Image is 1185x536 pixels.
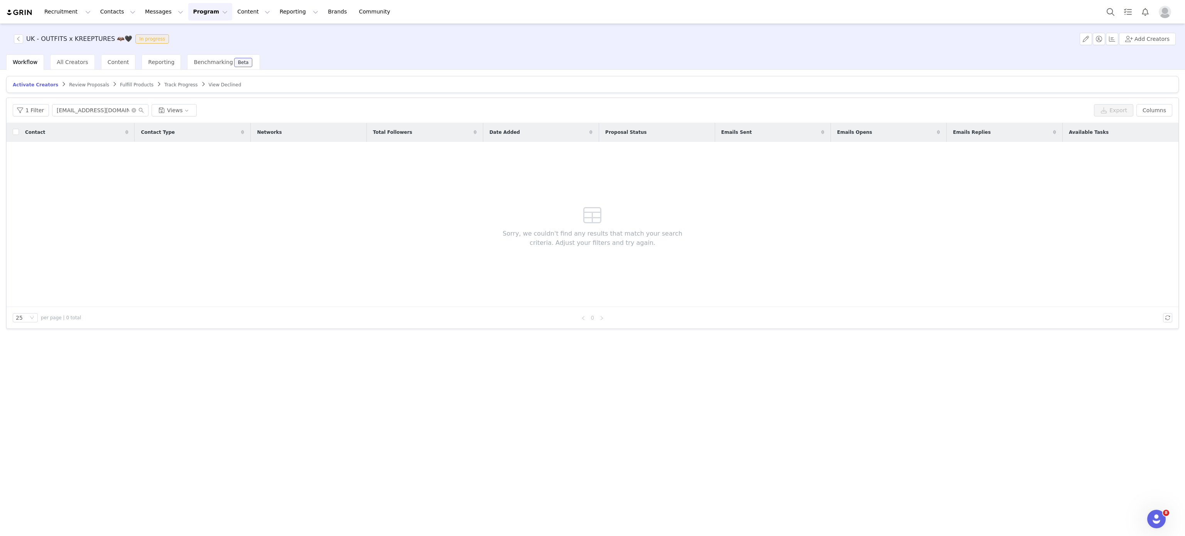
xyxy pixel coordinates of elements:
[1119,33,1176,45] button: Add Creators
[1094,104,1133,116] button: Export
[120,82,154,88] span: Fulfill Products
[13,59,37,65] span: Workflow
[188,3,232,20] button: Program
[257,129,282,136] span: Networks
[588,314,597,322] a: 0
[209,82,241,88] span: View Declined
[16,314,23,322] div: 25
[1163,510,1169,516] span: 8
[323,3,354,20] a: Brands
[579,313,588,322] li: Previous Page
[233,3,275,20] button: Content
[605,129,647,136] span: Proposal Status
[69,82,109,88] span: Review Proposals
[40,3,95,20] button: Recruitment
[1159,6,1171,18] img: placeholder-profile.jpg
[13,104,49,116] button: 1 Filter
[1102,3,1119,20] button: Search
[25,129,45,136] span: Contact
[194,59,233,65] span: Benchmarking
[373,129,412,136] span: Total Followers
[837,129,872,136] span: Emails Opens
[1136,104,1172,116] button: Columns
[1154,6,1179,18] button: Profile
[141,129,175,136] span: Contact Type
[152,104,197,116] button: Views
[581,316,586,320] i: icon: left
[30,315,34,321] i: icon: down
[138,108,144,113] i: icon: search
[52,104,149,116] input: Search...
[275,3,323,20] button: Reporting
[1119,3,1136,20] a: Tasks
[41,314,81,321] span: per page | 0 total
[490,129,520,136] span: Date Added
[13,82,58,88] span: Activate Creators
[164,82,197,88] span: Track Progress
[140,3,188,20] button: Messages
[721,129,752,136] span: Emails Sent
[1069,129,1109,136] span: Available Tasks
[491,229,694,248] span: Sorry, we couldn't find any results that match your search criteria. Adjust your filters and try ...
[6,9,33,16] img: grin logo
[96,3,140,20] button: Contacts
[953,129,991,136] span: Emails Replies
[135,34,169,44] span: In progress
[1137,3,1154,20] button: Notifications
[14,34,172,44] span: [object Object]
[599,316,604,320] i: icon: right
[354,3,398,20] a: Community
[588,313,597,322] li: 0
[26,34,132,44] h3: UK - OUTFITS x KREEPTURES 🦇🖤
[108,59,129,65] span: Content
[597,313,606,322] li: Next Page
[148,59,174,65] span: Reporting
[57,59,88,65] span: All Creators
[238,60,249,65] div: Beta
[132,108,136,113] i: icon: close-circle
[1147,510,1166,528] iframe: Intercom live chat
